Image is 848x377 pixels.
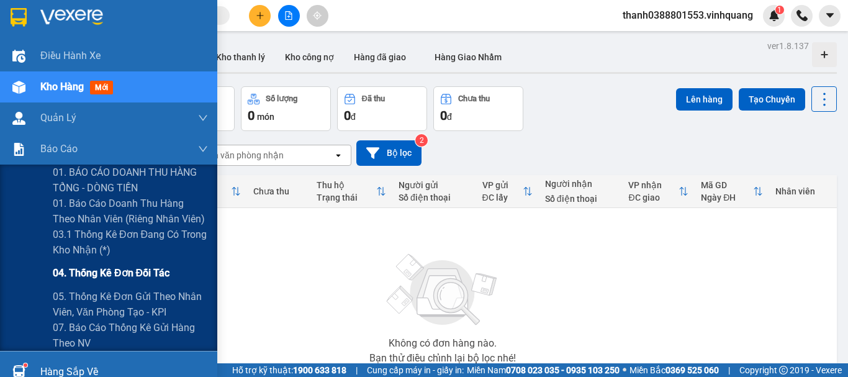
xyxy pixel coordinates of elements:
[317,193,376,202] div: Trạng thái
[389,338,497,348] div: Không có đơn hàng nào.
[278,5,300,27] button: file-add
[351,112,356,122] span: đ
[506,365,620,375] strong: 0708 023 035 - 0935 103 250
[695,175,769,208] th: Toggle SortBy
[775,6,784,14] sup: 1
[232,363,346,377] span: Hỗ trợ kỹ thuật:
[545,194,616,204] div: Số điện thoại
[198,113,208,123] span: down
[307,5,328,27] button: aim
[356,363,358,377] span: |
[317,180,376,190] div: Thu hộ
[198,149,284,161] div: Chọn văn phòng nhận
[313,11,322,20] span: aim
[629,363,719,377] span: Miền Bắc
[728,363,730,377] span: |
[12,50,25,63] img: warehouse-icon
[796,10,808,21] img: phone-icon
[12,112,25,125] img: warehouse-icon
[779,366,788,375] span: copyright
[701,180,753,190] div: Mã GD
[12,81,25,94] img: warehouse-icon
[613,7,763,23] span: thanh0388801553.vinhquang
[53,289,208,320] span: 05. Thống kê đơn gửi theo nhân viên, văn phòng tạo - KPI
[310,175,392,208] th: Toggle SortBy
[433,86,523,131] button: Chưa thu0đ
[415,134,428,147] sup: 2
[824,10,836,21] span: caret-down
[739,88,805,111] button: Tạo Chuyến
[367,363,464,377] span: Cung cấp máy in - giấy in:
[447,112,452,122] span: đ
[665,365,719,375] strong: 0369 525 060
[435,52,502,62] span: Hàng Giao Nhầm
[767,39,809,53] div: ver 1.8.137
[458,94,490,103] div: Chưa thu
[53,227,208,258] span: 03.1 Thống kê đơn đang có trong kho nhận (*)
[440,108,447,123] span: 0
[362,94,385,103] div: Đã thu
[812,42,837,67] div: Tạo kho hàng mới
[775,186,831,196] div: Nhân viên
[40,48,101,63] span: Điều hành xe
[356,140,422,166] button: Bộ lọc
[284,11,293,20] span: file-add
[476,175,539,208] th: Toggle SortBy
[40,81,84,93] span: Kho hàng
[545,179,616,189] div: Người nhận
[198,144,208,154] span: down
[482,193,523,202] div: ĐC lấy
[24,363,27,367] sup: 1
[628,180,679,190] div: VP nhận
[256,11,264,20] span: plus
[40,141,78,157] span: Báo cáo
[11,8,27,27] img: logo-vxr
[53,165,208,196] span: 01. BÁO CÁO DOANH THU HÀNG TỔNG - DÒNG TIỀN
[53,320,208,351] span: 07. Báo cáo thống kê gửi hàng theo NV
[482,180,523,190] div: VP gửi
[206,42,275,72] button: Kho thanh lý
[53,265,169,281] span: 04. Thống kê đơn đối tác
[248,108,255,123] span: 0
[399,180,470,190] div: Người gửi
[623,368,626,373] span: ⚪️
[40,110,76,125] span: Quản Lý
[819,5,841,27] button: caret-down
[253,186,304,196] div: Chưa thu
[344,42,416,72] button: Hàng đã giao
[369,353,516,363] div: Bạn thử điều chỉnh lại bộ lọc nhé!
[249,5,271,27] button: plus
[777,6,782,14] span: 1
[241,86,331,131] button: Số lượng0món
[399,193,470,202] div: Số điện thoại
[628,193,679,202] div: ĐC giao
[53,196,208,227] span: 01. Báo cáo doanh thu hàng theo nhân viên (riêng nhân viên)
[337,86,427,131] button: Đã thu0đ
[769,10,780,21] img: icon-new-feature
[333,150,343,160] svg: open
[676,88,733,111] button: Lên hàng
[467,363,620,377] span: Miền Nam
[90,81,113,94] span: mới
[257,112,274,122] span: món
[381,247,505,334] img: svg+xml;base64,PHN2ZyBjbGFzcz0ibGlzdC1wbHVnX19zdmciIHhtbG5zPSJodHRwOi8vd3d3LnczLm9yZy8yMDAwL3N2Zy...
[266,94,297,103] div: Số lượng
[344,108,351,123] span: 0
[12,143,25,156] img: solution-icon
[293,365,346,375] strong: 1900 633 818
[275,42,344,72] button: Kho công nợ
[701,193,753,202] div: Ngày ĐH
[622,175,695,208] th: Toggle SortBy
